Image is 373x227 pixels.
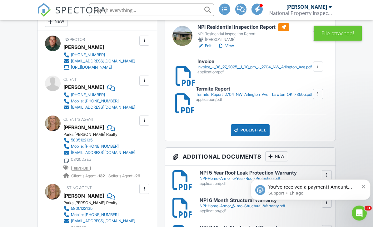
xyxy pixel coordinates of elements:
[63,92,135,98] a: [PHONE_NUMBER]
[200,170,328,186] a: NPI 5 Year Roof Leak Protection Warranty NPI-Home-Armor_5-Year-Roof-Protection.pdf application/pdf
[196,92,312,97] div: Termite_Report_2704_NW_Arlington_Ave__Lawton_OK_73505.pdf
[71,219,135,224] div: [EMAIL_ADDRESS][DOMAIN_NAME]
[63,212,135,218] a: Mobile: [PHONE_NUMBER]
[200,181,328,186] div: application/pdf
[71,213,119,218] div: Mobile: [PHONE_NUMBER]
[197,59,312,75] a: Invoice Invoice_-_08_27_2025__1_00_pm_-_2704_NW_Arlington_Ave.pdf application/pdf
[218,43,234,49] a: View
[197,32,289,37] div: NPI Residential Inspection Report
[352,206,367,221] iframe: Intercom live chat
[63,98,135,105] a: Mobile: [PHONE_NUMBER]
[63,150,135,156] a: [EMAIL_ADDRESS][DOMAIN_NAME]
[71,59,135,64] div: [EMAIL_ADDRESS][DOMAIN_NAME]
[197,23,289,32] h6: NPI Residential Inspection Report
[63,105,135,111] a: [EMAIL_ADDRESS][DOMAIN_NAME]
[63,83,104,92] div: [PERSON_NAME]
[63,65,135,71] a: [URL][DOMAIN_NAME]
[63,58,135,65] a: [EMAIL_ADDRESS][DOMAIN_NAME]
[200,170,328,176] h6: NPI 5 Year Roof Leak Protection Warranty
[200,198,328,204] h6: NPI 6 Month Structural Warranty
[63,77,77,82] span: Client
[71,65,112,70] div: [URL][DOMAIN_NAME]
[196,86,312,92] h6: Termite Report
[63,117,94,122] span: Client's Agent
[63,206,135,212] a: 5805122135
[197,70,312,75] div: application/pdf
[135,174,140,179] strong: 29
[55,3,107,16] span: SPECTORA
[37,8,107,22] a: SPECTORA
[196,97,312,102] div: application/pdf
[314,26,362,41] div: File attached!
[71,157,91,162] div: 08/2025 sb
[89,4,214,16] input: Search everything...
[63,144,135,150] a: Mobile: [PHONE_NUMBER]
[63,123,104,132] a: [PERSON_NAME]
[200,204,328,209] div: NPI-Home-Armor_6-mo-Structural-Warranty.pdf
[63,186,92,190] span: Listing Agent
[63,191,104,201] a: [PERSON_NAME]
[165,148,335,166] h3: Additional Documents
[197,43,211,49] a: Edit
[197,23,289,43] a: NPI Residential Inspection Report NPI Residential Inspection Report [PERSON_NAME]
[71,174,106,179] span: Client's Agent -
[71,105,135,110] div: [EMAIL_ADDRESS][DOMAIN_NAME]
[98,174,105,179] strong: 132
[71,138,92,143] div: 5805122135
[196,86,312,102] a: Termite Report Termite_Report_2704_NW_Arlington_Ave__Lawton_OK_73505.pdf application/pdf
[197,65,312,70] div: Invoice_-_08_27_2025__1_00_pm_-_2704_NW_Arlington_Ave.pdf
[231,125,270,136] div: Publish All
[269,10,332,16] div: National Property Inspections
[63,201,140,206] div: Parks [PERSON_NAME] Realty
[200,209,328,214] div: application/pdf
[248,166,373,210] iframe: Intercom notifications message
[265,152,288,162] div: New
[37,3,51,17] img: The Best Home Inspection Software - Spectora
[63,218,135,225] a: [EMAIL_ADDRESS][DOMAIN_NAME]
[197,37,289,43] div: [PERSON_NAME]
[71,166,91,171] span: revenue
[63,132,140,137] div: Parks [PERSON_NAME] Realty
[197,59,312,65] h6: Invoice
[71,206,92,211] div: 5805122135
[200,176,328,181] div: NPI-Home-Armor_5-Year-Roof-Protection.pdf
[71,144,119,149] div: Mobile: [PHONE_NUMBER]
[63,137,135,144] a: 5805122135
[365,206,372,211] span: 11
[71,53,105,58] div: [PHONE_NUMBER]
[63,52,135,58] a: [PHONE_NUMBER]
[71,151,135,155] div: [EMAIL_ADDRESS][DOMAIN_NAME]
[200,198,328,214] a: NPI 6 Month Structural Warranty NPI-Home-Armor_6-mo-Structural-Warranty.pdf application/pdf
[71,93,105,98] div: [PHONE_NUMBER]
[63,43,104,52] div: [PERSON_NAME]
[63,37,85,42] span: Inspector
[286,4,327,10] div: [PERSON_NAME]
[71,99,119,104] div: Mobile: [PHONE_NUMBER]
[108,174,140,179] span: Seller's Agent -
